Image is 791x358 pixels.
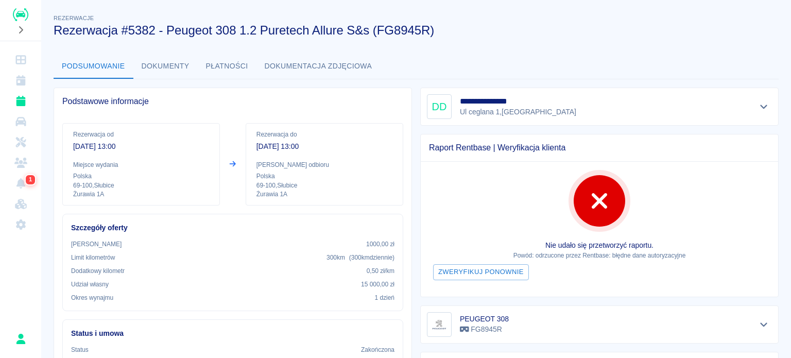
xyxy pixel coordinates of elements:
[256,130,392,139] p: Rezerwacja do
[4,173,37,194] a: Powiadomienia
[460,314,509,324] h6: PEUGEOT 308
[73,160,209,169] p: Miejsce wydania
[73,172,209,181] p: Polska
[10,328,31,350] button: Rafał Płaza
[256,160,392,169] p: [PERSON_NAME] odbioru
[73,141,209,152] p: [DATE] 13:00
[256,141,392,152] p: [DATE] 13:00
[71,328,394,339] h6: Status i umowa
[4,132,37,152] a: Serwisy
[13,8,28,21] img: Renthelp
[71,266,125,276] p: Dodatkowy kilometr
[326,253,394,262] p: 300 km
[13,23,28,37] button: Rozwiń nawigację
[4,152,37,173] a: Klienci
[755,99,772,114] button: Pokaż szczegóły
[71,223,394,233] h6: Szczegóły oferty
[460,324,509,335] p: FG8945R
[4,70,37,91] a: Kalendarz
[256,181,392,190] p: 69-100 , Słubice
[4,194,37,214] a: Widget WWW
[429,251,770,260] p: Powód: odrzucone przez Rentbase: błędne dane autoryzacyjne
[427,94,452,119] div: DD
[62,96,403,107] span: Podstawowe informacje
[375,293,394,302] p: 1 dzień
[4,91,37,111] a: Rezerwacje
[71,253,115,262] p: Limit kilometrów
[429,143,770,153] span: Raport Rentbase | Weryfikacja klienta
[71,240,122,249] p: [PERSON_NAME]
[755,317,772,332] button: Pokaż szczegóły
[429,314,450,335] img: Image
[27,175,35,185] span: 1
[54,23,770,38] h3: Rezerwacja #5382 - Peugeot 308 1.2 Puretech Allure S&s (FG8945R)
[256,54,381,79] button: Dokumentacja zdjęciowa
[256,190,392,199] p: Żurawia 1A
[460,107,576,117] p: Ul ceglana 1 , [GEOGRAPHIC_DATA]
[198,54,256,79] button: Płatności
[71,293,113,302] p: Okres wynajmu
[73,181,209,190] p: 69-100 , Słubice
[54,15,94,21] span: Rezerwacje
[361,280,394,289] p: 15 000,00 zł
[366,240,394,249] p: 1000,00 zł
[329,345,394,354] p: Zakończona
[256,172,392,181] p: Polska
[54,54,133,79] button: Podsumowanie
[73,190,209,199] p: Żurawia 1A
[4,49,37,70] a: Dashboard
[433,264,529,280] button: Zweryfikuj ponownie
[71,280,109,289] p: Udział własny
[133,54,198,79] button: Dokumenty
[429,240,770,251] p: Nie udało się przetworzyć raportu.
[349,254,394,261] span: ( 300 km dziennie )
[4,111,37,132] a: Flota
[71,345,89,354] p: Status
[367,266,394,276] p: 0,50 zł /km
[73,130,209,139] p: Rezerwacja od
[4,214,37,235] a: Ustawienia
